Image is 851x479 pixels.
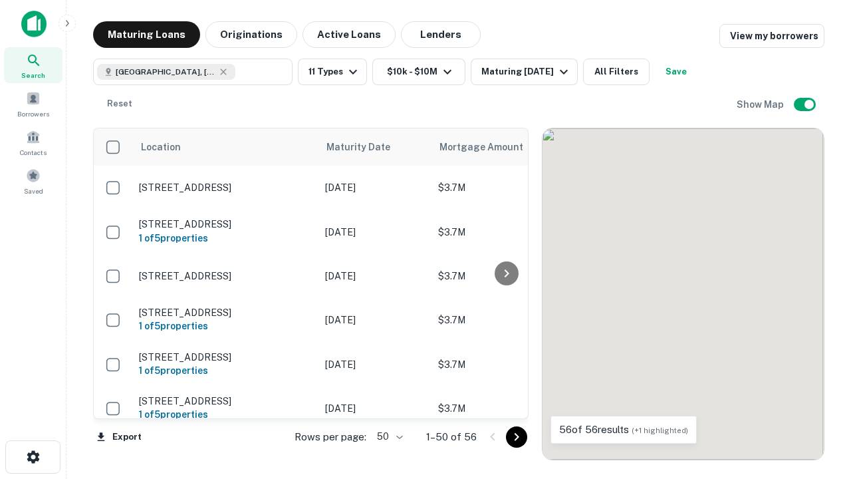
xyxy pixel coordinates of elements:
div: Maturing [DATE] [481,64,572,80]
p: $3.7M [438,180,571,195]
button: Maturing [DATE] [471,59,578,85]
button: Go to next page [506,426,527,448]
a: Search [4,47,62,83]
a: Contacts [4,124,62,160]
button: Save your search to get updates of matches that match your search criteria. [655,59,697,85]
h6: 1 of 5 properties [139,231,312,245]
button: Active Loans [303,21,396,48]
th: Mortgage Amount [431,128,578,166]
h6: 1 of 5 properties [139,407,312,422]
span: Mortgage Amount [439,139,541,155]
p: $3.7M [438,357,571,372]
p: [STREET_ADDRESS] [139,351,312,363]
div: 0 0 [543,128,824,460]
h6: 1 of 5 properties [139,319,312,333]
p: $3.7M [438,225,571,239]
button: Export [93,427,145,447]
span: Location [140,139,181,155]
a: Borrowers [4,86,62,122]
p: [DATE] [325,180,425,195]
button: Maturing Loans [93,21,200,48]
p: [STREET_ADDRESS] [139,395,312,407]
p: [DATE] [325,357,425,372]
h6: Show Map [737,97,786,112]
p: 56 of 56 results [559,422,688,438]
h6: 1 of 5 properties [139,363,312,378]
button: All Filters [583,59,650,85]
img: capitalize-icon.png [21,11,47,37]
p: [STREET_ADDRESS] [139,270,312,282]
th: Location [132,128,318,166]
p: [DATE] [325,225,425,239]
iframe: Chat Widget [785,373,851,436]
a: Saved [4,163,62,199]
span: (+1 highlighted) [632,426,688,434]
p: [STREET_ADDRESS] [139,307,312,319]
span: Maturity Date [326,139,408,155]
button: Originations [205,21,297,48]
p: $3.7M [438,313,571,327]
p: $3.7M [438,401,571,416]
span: [GEOGRAPHIC_DATA], [GEOGRAPHIC_DATA] [116,66,215,78]
p: [DATE] [325,401,425,416]
a: View my borrowers [719,24,824,48]
div: 50 [372,427,405,446]
button: Lenders [401,21,481,48]
button: Reset [98,90,141,117]
p: [STREET_ADDRESS] [139,218,312,230]
p: [DATE] [325,269,425,283]
p: 1–50 of 56 [426,429,477,445]
p: Rows per page: [295,429,366,445]
span: Contacts [20,147,47,158]
p: [STREET_ADDRESS] [139,182,312,194]
th: Maturity Date [318,128,431,166]
span: Saved [24,186,43,196]
p: $3.7M [438,269,571,283]
button: $10k - $10M [372,59,465,85]
span: Borrowers [17,108,49,119]
p: [DATE] [325,313,425,327]
button: 11 Types [298,59,367,85]
span: Search [21,70,45,80]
